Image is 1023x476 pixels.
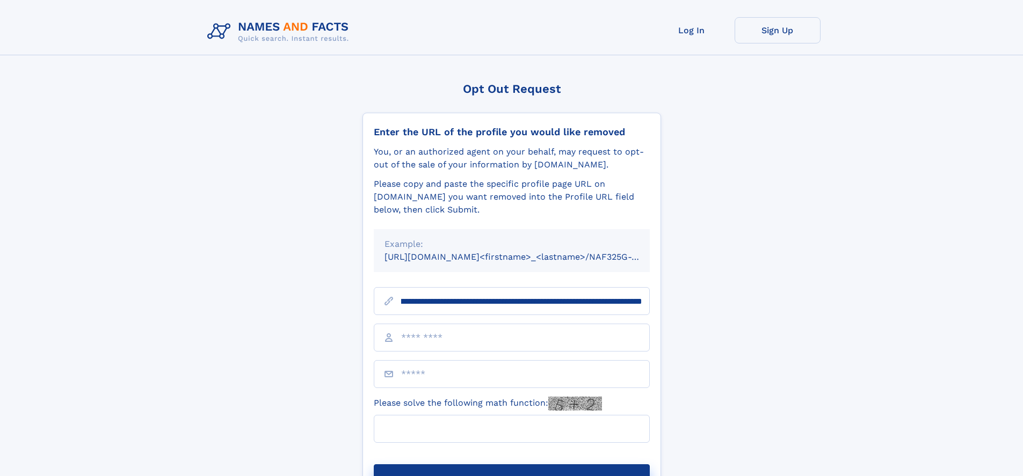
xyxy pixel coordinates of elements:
[374,126,650,138] div: Enter the URL of the profile you would like removed
[384,252,670,262] small: [URL][DOMAIN_NAME]<firstname>_<lastname>/NAF325G-xxxxxxxx
[374,145,650,171] div: You, or an authorized agent on your behalf, may request to opt-out of the sale of your informatio...
[649,17,735,43] a: Log In
[374,178,650,216] div: Please copy and paste the specific profile page URL on [DOMAIN_NAME] you want removed into the Pr...
[384,238,639,251] div: Example:
[362,82,661,96] div: Opt Out Request
[203,17,358,46] img: Logo Names and Facts
[374,397,602,411] label: Please solve the following math function:
[735,17,821,43] a: Sign Up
